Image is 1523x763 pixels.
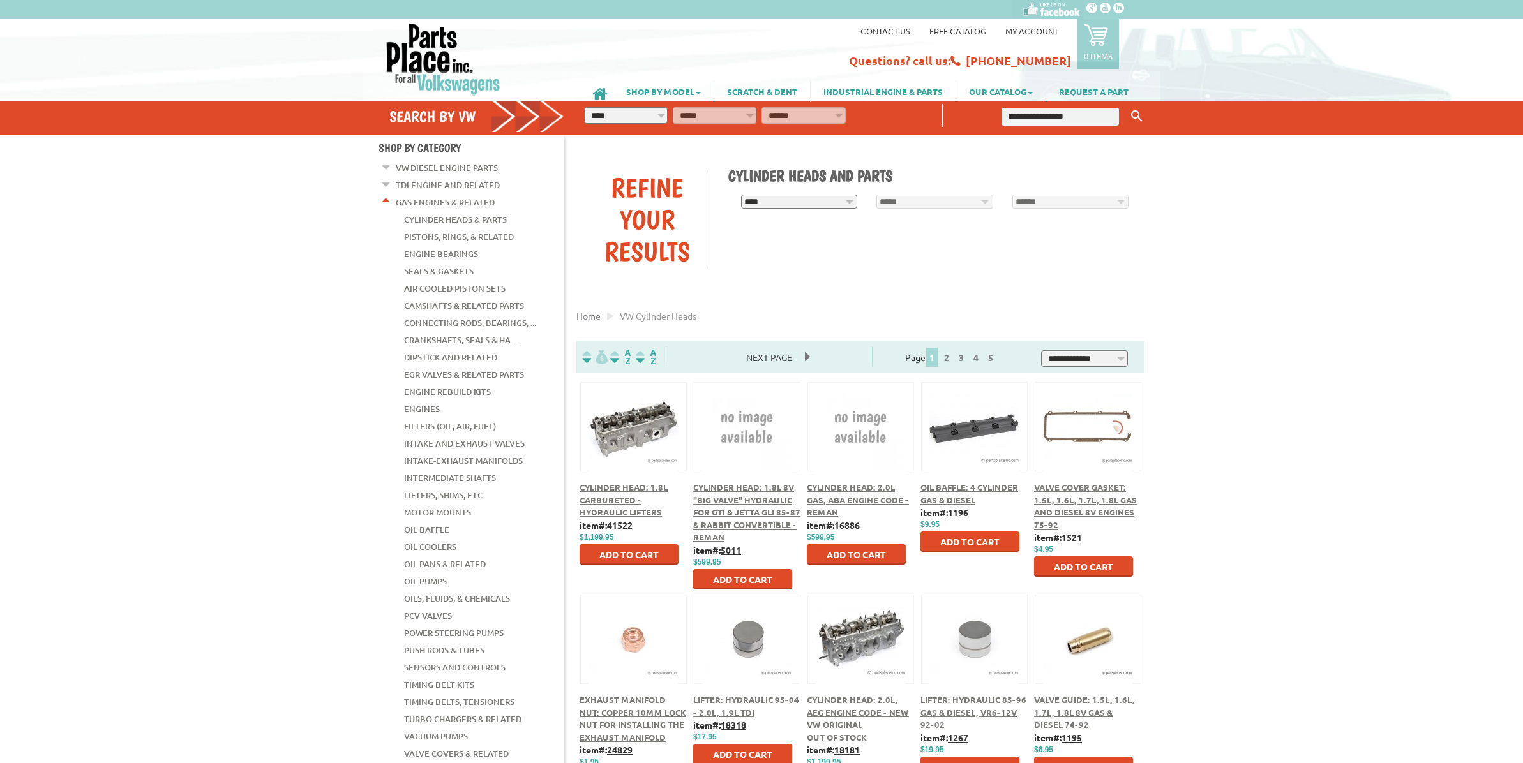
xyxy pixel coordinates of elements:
a: Dipstick and Related [404,349,497,366]
a: Crankshafts, Seals & Ha... [404,332,516,348]
a: Engines [404,401,440,417]
button: Add to Cart [920,531,1019,552]
a: Oil Pumps [404,573,447,589]
span: Add to Cart [1054,561,1113,572]
a: Lifter: Hydraulic 85-96 Gas & Diesel, VR6-12V 92-02 [920,694,1026,730]
button: Add to Cart [580,544,679,565]
a: Valve Covers & Related [404,745,509,762]
a: 3 [956,352,967,363]
span: $1,199.95 [580,533,613,542]
b: item#: [1034,531,1082,543]
div: Refine Your Results [586,172,709,267]
a: Oil Coolers [404,538,456,555]
span: Out of stock [807,732,867,743]
a: Oil Baffle: 4 Cylinder Gas & Diesel [920,482,1018,505]
a: Intake and Exhaust Valves [404,435,525,452]
span: $9.95 [920,520,940,529]
h1: Cylinder Heads and Parts [728,167,1136,185]
p: 0 items [1084,50,1113,61]
span: 1 [926,348,938,367]
a: EGR Valves & Related Parts [404,366,524,383]
a: Timing Belt Kits [404,676,474,693]
a: Free Catalog [929,26,986,36]
span: VW cylinder heads [620,310,696,322]
b: item#: [580,744,633,755]
button: Add to Cart [693,569,792,589]
span: $599.95 [807,533,834,542]
div: Page [872,346,1031,367]
a: Power Steering Pumps [404,625,504,641]
a: Oil Baffle [404,521,449,538]
span: Lifter: Hydraulic 95-04 - 2.0L, 1.9L TDI [693,694,799,718]
a: Seals & Gaskets [404,263,474,279]
b: item#: [920,507,968,518]
a: My Account [1005,26,1058,36]
b: item#: [693,719,746,730]
u: 1267 [948,732,968,743]
a: Engine Rebuild Kits [404,383,491,400]
button: Keyword Search [1127,106,1146,127]
a: Cylinder Head: 1.8L 8V "big valve" hydraulic for GTI & Jetta GLI 85-87 & Rabbit Convertible - Reman [693,482,800,542]
button: Add to Cart [1034,556,1133,577]
u: 1196 [948,507,968,518]
span: Add to Cart [599,549,659,560]
b: item#: [920,732,968,743]
span: Next Page [733,348,805,367]
a: SCRATCH & DENT [714,80,810,102]
a: Cylinder Head: 2.0L, AEG Engine Code - New VW Original [807,694,909,730]
span: Add to Cart [940,536,1000,547]
button: Add to Cart [807,544,906,565]
img: Sort by Headline [608,350,633,364]
a: SHOP BY MODEL [613,80,714,102]
u: 24829 [607,744,633,755]
a: Camshafts & Related Parts [404,297,524,314]
a: Engine Bearings [404,246,478,262]
a: Home [576,310,601,322]
span: $599.95 [693,558,721,567]
a: Contact us [860,26,910,36]
a: Cylinder Head: 2.0L Gas, ABA Engine Code - Reman [807,482,909,517]
a: VW Diesel Engine Parts [396,159,498,176]
img: Sort by Sales Rank [633,350,659,364]
b: item#: [693,544,741,556]
a: 4 [970,352,982,363]
a: Connecting Rods, Bearings, ... [404,315,536,331]
h4: Shop By Category [379,141,564,154]
a: Gas Engines & Related [396,194,495,211]
a: Lifters, Shims, Etc. [404,487,484,503]
a: Vacuum Pumps [404,728,468,744]
a: Oils, Fluids, & Chemicals [404,590,510,607]
span: $6.95 [1034,745,1053,754]
a: TDI Engine and Related [396,177,500,193]
a: 2 [941,352,952,363]
a: Valve Cover Gasket: 1.5L, 1.6L, 1.7L, 1.8L Gas and Diesel 8V Engines 75-92 [1034,482,1137,530]
span: Add to Cart [713,574,772,585]
a: Turbo Chargers & Related [404,711,521,727]
img: Parts Place Inc! [385,22,502,96]
span: Add to Cart [827,549,886,560]
a: REQUEST A PART [1046,80,1141,102]
b: item#: [1034,732,1082,743]
u: 16886 [834,519,860,531]
h4: Search by VW [389,107,564,126]
a: Oil Pans & Related [404,556,486,572]
a: Sensors and Controls [404,659,506,676]
a: Cylinder Head: 1.8L Carbureted - Hydraulic Lifters [580,482,668,517]
a: Push Rods & Tubes [404,642,484,658]
span: $17.95 [693,732,717,741]
u: 41522 [607,519,633,531]
b: item#: [580,519,633,531]
a: Valve Guide: 1.5L, 1.6L, 1.7L, 1.8L 8V Gas & Diesel 74-92 [1034,694,1135,730]
a: INDUSTRIAL ENGINE & PARTS [811,80,956,102]
a: Air Cooled Piston Sets [404,280,506,297]
a: Exhaust Manifold Nut: Copper 10mm Lock Nut for Installing the Exhaust Manifold [580,694,686,743]
span: $19.95 [920,745,944,754]
u: 1195 [1062,732,1082,743]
